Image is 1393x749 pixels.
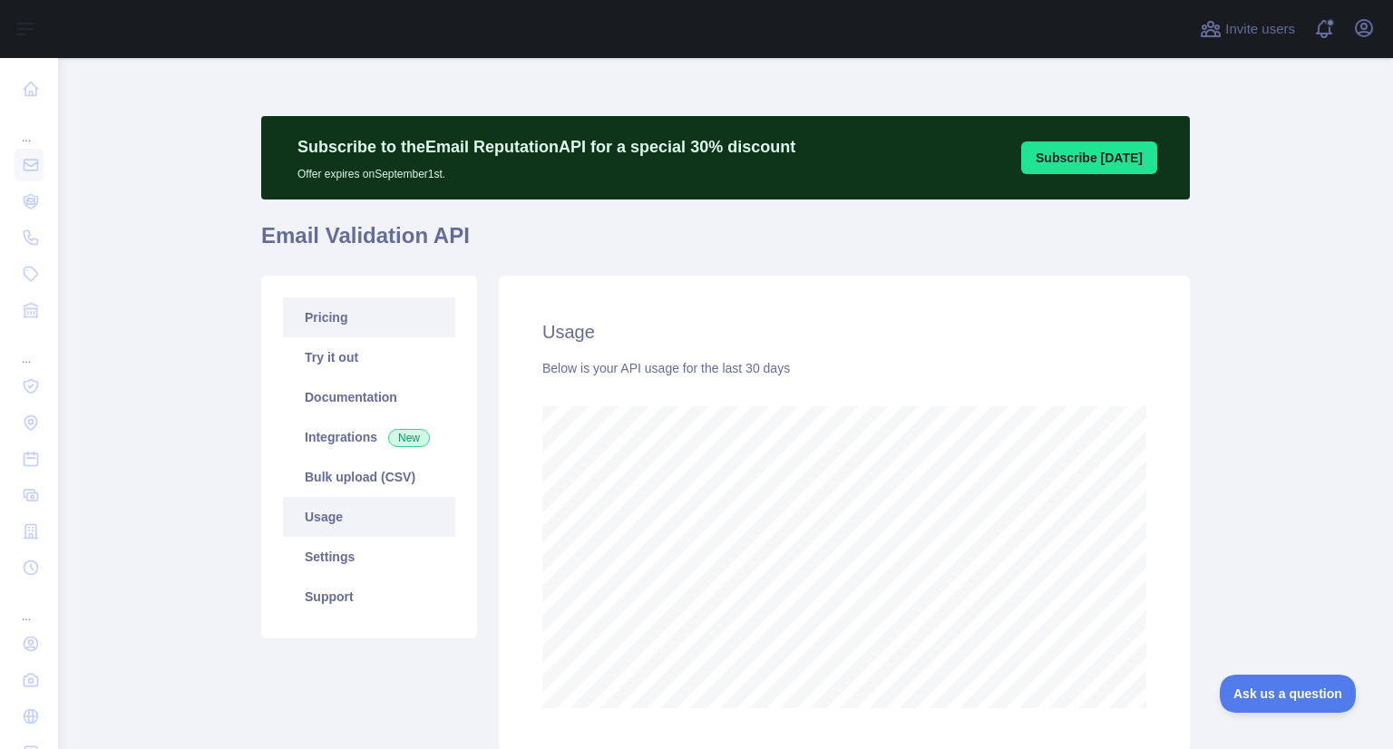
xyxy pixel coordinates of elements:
[15,330,44,366] div: ...
[15,588,44,624] div: ...
[261,221,1190,265] h1: Email Validation API
[15,109,44,145] div: ...
[283,537,455,577] a: Settings
[542,359,1146,377] div: Below is your API usage for the last 30 days
[388,429,430,447] span: New
[1196,15,1299,44] button: Invite users
[1021,141,1157,174] button: Subscribe [DATE]
[1225,19,1295,40] span: Invite users
[283,377,455,417] a: Documentation
[283,297,455,337] a: Pricing
[283,457,455,497] a: Bulk upload (CSV)
[283,577,455,617] a: Support
[283,417,455,457] a: Integrations New
[297,134,795,160] p: Subscribe to the Email Reputation API for a special 30 % discount
[283,497,455,537] a: Usage
[283,337,455,377] a: Try it out
[1220,675,1357,713] iframe: Toggle Customer Support
[542,319,1146,345] h2: Usage
[297,160,795,181] p: Offer expires on September 1st.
